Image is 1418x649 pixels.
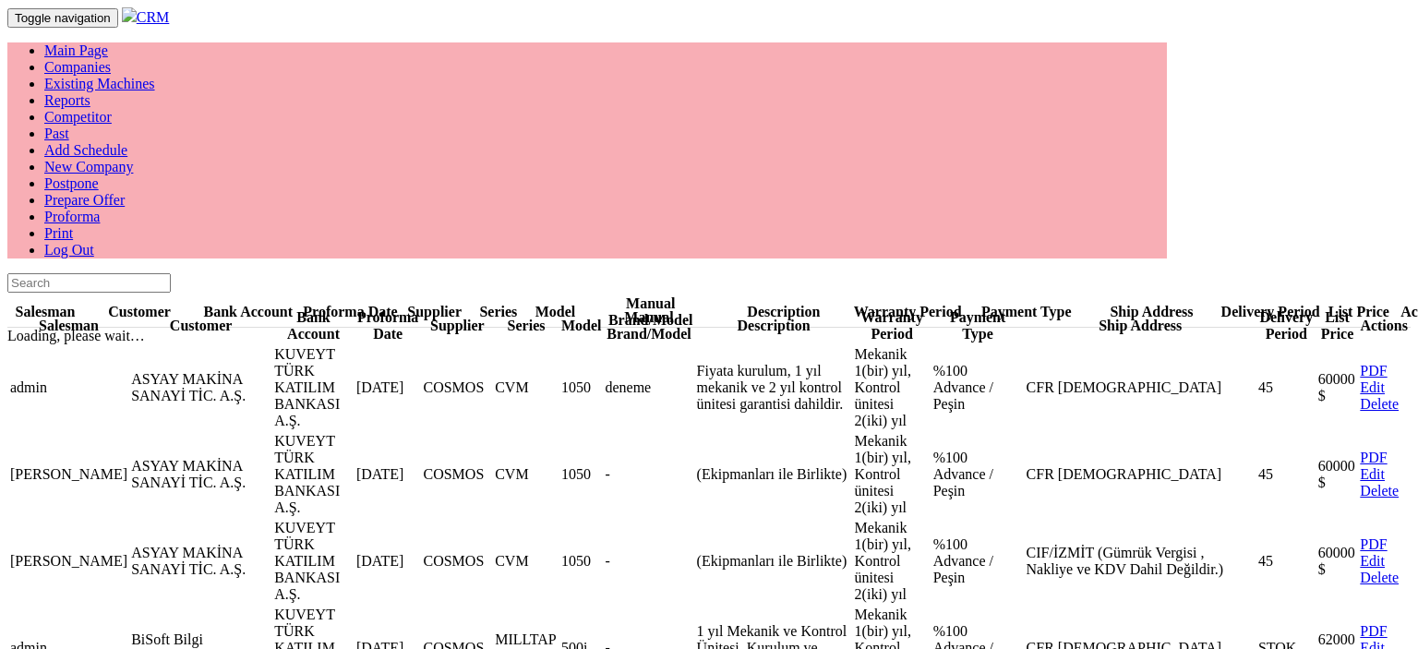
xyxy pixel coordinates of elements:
[560,345,603,430] td: 1050
[604,432,693,517] td: -
[583,295,717,329] div: Manual Brand/Model
[855,309,930,343] div: Warranty Period
[44,42,108,58] a: Main Page
[933,309,1023,343] div: Payment Type
[1325,304,1392,320] div: List Price
[494,432,559,517] td: CVM
[10,304,80,320] div: Salesman
[423,318,491,334] div: Supplier
[1026,432,1256,517] td: CFR [DEMOGRAPHIC_DATA]
[494,519,559,604] td: CVM
[273,519,354,604] td: KUVEYT TÜRK KATILIM BANKASI A.Ş.
[355,432,421,517] td: [DATE]
[130,519,271,604] td: ASYAY MAKİNA SANAYİ TİC. A.Ş.
[696,519,852,604] td: (Ekipmanları ile Birlikte)
[198,304,297,320] div: Bank Account
[1220,304,1321,320] div: Delivery Period
[696,345,852,430] td: Fiyata kurulum, 1 yıl mekanik ve 2 yıl kontrol ünitesi garantisi dahildir.
[44,225,73,241] a: Print
[274,309,353,343] div: Bank Account
[15,11,111,25] span: Toggle navigation
[1360,363,1387,379] a: PDF
[1360,623,1387,639] a: PDF
[969,304,1084,320] div: Payment Type
[1257,345,1316,430] td: 45
[44,209,100,224] a: Proforma
[44,242,94,258] a: Log Out
[44,59,111,75] a: Companies
[531,304,580,320] div: Model
[696,432,852,517] td: (Ekipmanları ile Birlikte)
[495,318,558,334] div: Series
[84,304,195,320] div: Customer
[605,309,692,343] div: Manual Brand/Model
[356,309,420,343] div: Proforma Date
[44,126,69,141] a: Past
[122,7,137,22] img: header.png
[1317,345,1358,430] td: 60000 $
[1088,304,1216,320] div: Ship Address
[1360,450,1387,465] a: PDF
[10,318,127,334] div: Salesman
[932,432,1024,517] td: %100 Advance / Peşin
[854,345,931,430] td: Mekanik 1(bir) yıl, Kontrol ünitesi 2(iki) yıl
[422,432,492,517] td: COSMOS
[355,519,421,604] td: [DATE]
[1317,432,1358,517] td: 60000 $
[1360,466,1385,482] a: Edit
[1360,536,1387,552] a: PDF
[604,345,693,430] td: deneme
[1026,345,1256,430] td: CFR [DEMOGRAPHIC_DATA]
[130,345,271,430] td: ASYAY MAKİNA SANAYİ TİC. A.Ş.
[1318,309,1357,343] div: List Price
[1360,483,1399,499] a: Delete
[561,318,602,334] div: Model
[932,345,1024,430] td: %100 Advance / Peşin
[494,345,559,430] td: CVM
[422,345,492,430] td: COSMOS
[1257,519,1316,604] td: 45
[422,519,492,604] td: COSMOS
[131,318,270,334] div: Customer
[273,345,354,430] td: KUVEYT TÜRK KATILIM BANKASI A.Ş.
[1360,396,1399,412] a: Delete
[1258,309,1315,343] div: Delivery Period
[44,175,99,191] a: Postpone
[273,432,354,517] td: KUVEYT TÜRK KATILIM BANKASI A.Ş.
[604,519,693,604] td: -
[1257,432,1316,517] td: 45
[355,345,421,430] td: [DATE]
[1360,553,1385,569] a: Edit
[130,432,271,517] td: ASYAY MAKİNA SANAYİ TİC. A.Ş.
[560,519,603,604] td: 1050
[1360,318,1408,334] div: Actions
[9,519,128,604] td: [PERSON_NAME]
[44,76,155,91] a: Existing Machines
[122,9,170,25] a: CRM
[697,318,851,334] div: Description
[44,192,125,208] a: Prepare Offer
[7,8,118,28] button: Toggle navigation
[44,142,127,158] a: Add Schedule
[301,304,399,320] div: Proforma Date
[44,109,112,125] a: Competitor
[9,345,128,430] td: admin
[560,432,603,517] td: 1050
[7,328,1411,344] div: Loading, please wait…
[850,304,966,320] div: Warranty Period
[470,304,527,320] div: Series
[7,273,171,293] input: Search
[1317,519,1358,604] td: 60000 $
[1026,519,1256,604] td: CIF/İZMİT (Gümrük Vergisi , Nakliye ve KDV Dahil Değildir.)
[1027,318,1255,334] div: Ship Address
[1360,570,1399,585] a: Delete
[44,92,90,108] a: Reports
[44,159,133,174] a: New Company
[403,304,466,320] div: Supplier
[9,432,128,517] td: [PERSON_NAME]
[721,304,846,320] div: Description
[854,432,931,517] td: Mekanik 1(bir) yıl, Kontrol ünitesi 2(iki) yıl
[854,519,931,604] td: Mekanik 1(bir) yıl, Kontrol ünitesi 2(iki) yıl
[932,519,1024,604] td: %100 Advance / Peşin
[1360,379,1385,395] a: Edit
